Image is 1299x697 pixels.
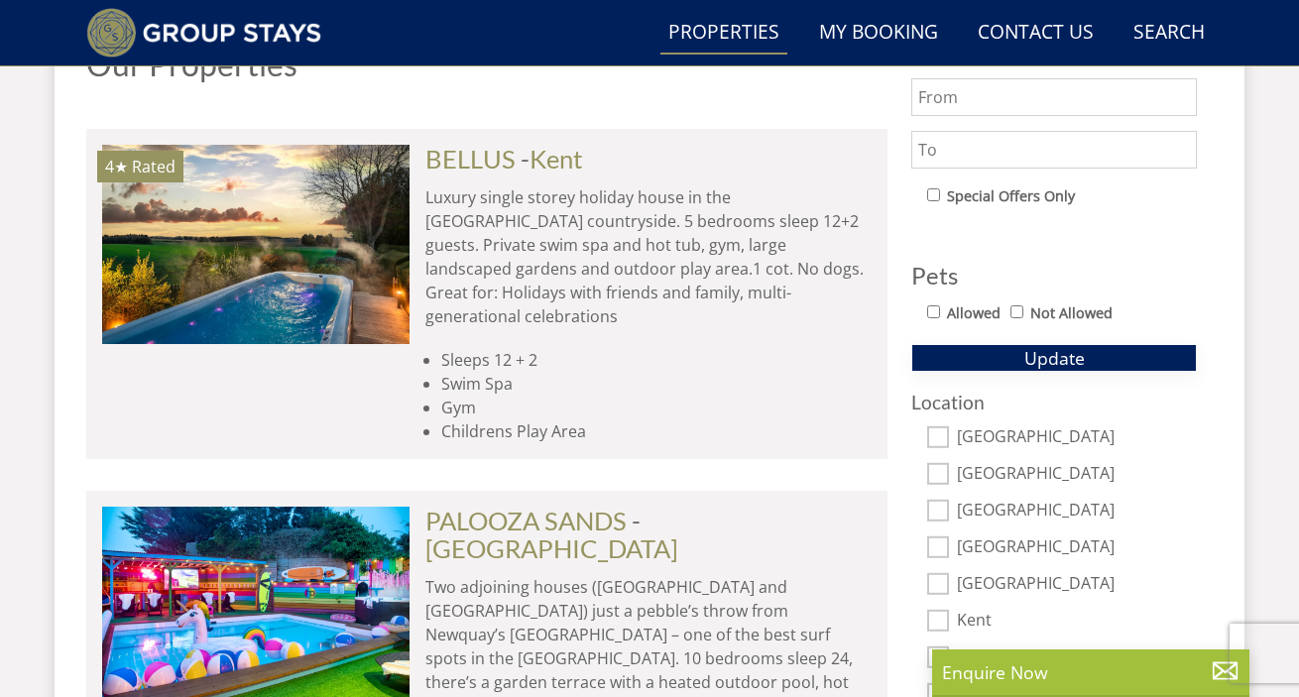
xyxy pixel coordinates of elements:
label: [GEOGRAPHIC_DATA] [957,501,1197,523]
a: PALOOZA SANDS [425,506,627,535]
h3: Pets [911,263,1197,289]
img: Group Stays [86,8,321,58]
label: [GEOGRAPHIC_DATA] [957,427,1197,449]
h1: Our Properties [86,47,887,81]
a: Contact Us [970,11,1102,56]
a: My Booking [811,11,946,56]
li: Gym [441,396,872,419]
label: Westport [957,647,1197,669]
input: To [911,131,1197,169]
li: Sleeps 12 + 2 [441,348,872,372]
a: Kent [530,144,583,174]
p: Luxury single storey holiday house in the [GEOGRAPHIC_DATA] countryside. 5 bedrooms sleep 12+2 gu... [425,185,872,328]
a: Properties [660,11,787,56]
label: Not Allowed [1030,302,1113,324]
li: Childrens Play Area [441,419,872,443]
h3: Location [911,392,1197,412]
span: Update [1024,346,1085,370]
a: 4★ Rated [102,145,410,343]
a: Search [1125,11,1213,56]
li: Swim Spa [441,372,872,396]
button: Update [911,344,1197,372]
a: BELLUS [425,144,516,174]
span: Rated [132,156,176,177]
label: Special Offers Only [947,185,1075,207]
label: Kent [957,611,1197,633]
label: Allowed [947,302,1001,324]
h3: Price [911,41,1197,66]
label: [GEOGRAPHIC_DATA] [957,574,1197,596]
span: - [425,506,678,563]
label: [GEOGRAPHIC_DATA] [957,464,1197,486]
span: BELLUS has a 4 star rating under the Quality in Tourism Scheme [105,156,128,177]
p: Enquire Now [942,659,1240,685]
img: Bellus-kent-large-group-holiday-home-sleeps-13.original.jpg [102,145,410,343]
label: [GEOGRAPHIC_DATA] [957,537,1197,559]
a: [GEOGRAPHIC_DATA] [425,533,678,563]
span: - [521,144,583,174]
input: From [911,78,1197,116]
